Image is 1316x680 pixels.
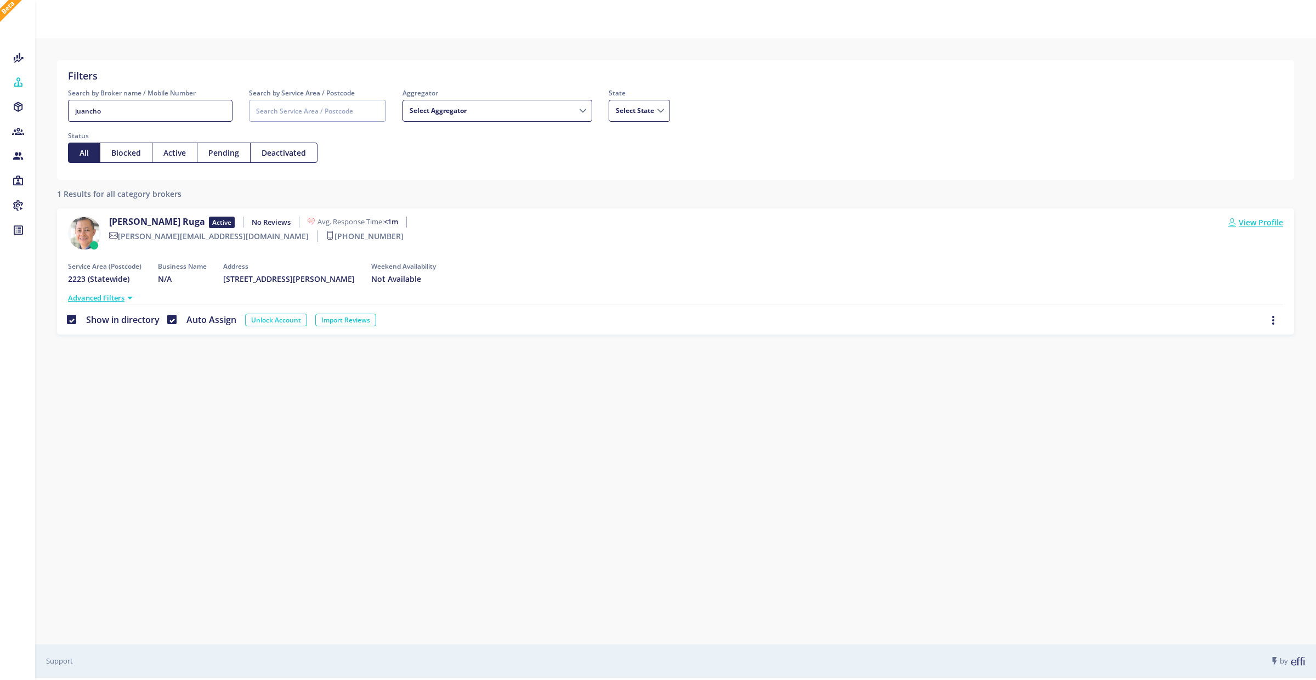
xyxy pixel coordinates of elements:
[209,217,235,228] span: Active
[158,263,207,270] h6: Business Name
[1269,656,1305,667] span: by
[197,143,251,163] button: Pending
[46,656,73,666] a: Support
[152,143,197,163] button: Active
[109,216,180,228] span: [PERSON_NAME]
[371,263,436,270] h6: Weekend Availability
[68,217,101,250] img: 578304c2-e3cf-43fb-a665-74e7ebb177e5-638896109877534119.png
[308,217,407,228] label: Avg. Response Time:
[82,314,160,326] label: Show in directory
[183,216,205,228] span: Ruga
[223,263,355,270] h6: Address
[609,88,670,98] label: State
[384,217,398,226] b: <1m
[109,230,317,242] label: [PERSON_NAME][EMAIL_ADDRESS][DOMAIN_NAME]
[326,230,404,242] label: [PHONE_NUMBER]
[252,217,291,227] b: No Reviews
[68,69,98,83] label: Filters
[315,314,376,326] a: Import Reviews
[250,143,317,163] button: Deactivated
[68,131,317,141] label: Status
[223,275,355,284] h5: [STREET_ADDRESS][PERSON_NAME]
[68,293,124,304] a: Advanced Filters
[68,293,1283,304] div: Advanced Filters
[100,143,152,163] button: Blocked
[249,88,386,98] label: Search by Service Area / Postcode
[158,275,207,284] h5: N/A
[371,275,436,284] h5: Not Available
[57,188,181,200] label: 1 Results for all category brokers
[245,314,307,326] a: Unlock Account
[68,263,141,270] h6: Service Area (Postcode)
[249,100,386,122] input: Search Service Area / Postcode
[68,88,232,98] label: Search by Broker name / Mobile Number
[182,314,236,326] label: Auto Assign
[68,143,100,163] button: All
[1228,217,1283,228] a: View Profile
[402,88,592,98] label: Aggregator
[68,275,141,284] h5: 2223 (Statewide)
[68,100,232,122] input: Search Broker name / Mobile Number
